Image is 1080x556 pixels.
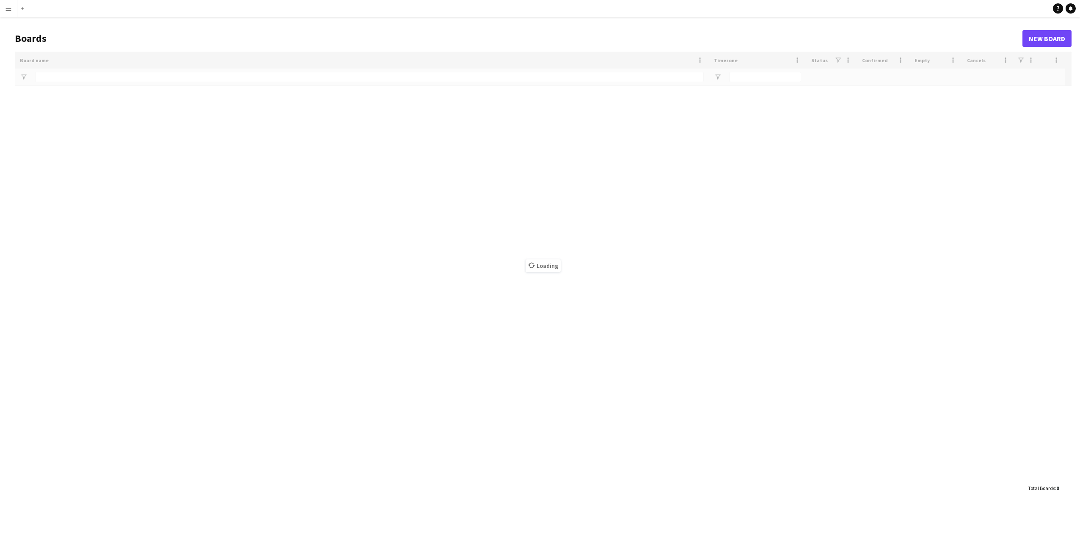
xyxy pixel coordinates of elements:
[1022,30,1072,47] a: New Board
[15,32,1022,45] h1: Boards
[1028,485,1055,491] span: Total Boards
[1056,485,1059,491] span: 0
[1028,480,1059,496] div: :
[526,259,561,272] span: Loading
